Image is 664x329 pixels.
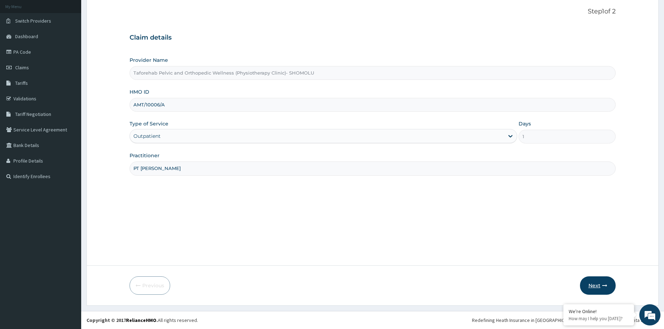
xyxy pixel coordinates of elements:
[519,120,531,127] label: Days
[580,276,616,295] button: Next
[569,316,629,322] p: How may I help you today?
[133,133,161,140] div: Outpatient
[130,276,170,295] button: Previous
[15,18,51,24] span: Switch Providers
[41,89,97,160] span: We're online!
[15,64,29,71] span: Claims
[569,308,629,315] div: We're Online!
[15,80,28,86] span: Tariffs
[81,311,664,329] footer: All rights reserved.
[130,161,615,175] input: Enter Name
[15,111,51,117] span: Tariff Negotiation
[130,120,168,127] label: Type of Service
[472,317,659,324] div: Redefining Heath Insurance in [GEOGRAPHIC_DATA] using Telemedicine and Data Science!
[116,4,133,20] div: Minimize live chat window
[86,317,158,323] strong: Copyright © 2017 .
[15,33,38,40] span: Dashboard
[130,152,160,159] label: Practitioner
[130,88,149,95] label: HMO ID
[37,40,119,49] div: Chat with us now
[130,57,168,64] label: Provider Name
[130,98,615,112] input: Enter HMO ID
[4,193,134,218] textarea: Type your message and hit 'Enter'
[13,35,29,53] img: d_794563401_company_1708531726252_794563401
[126,317,156,323] a: RelianceHMO
[130,8,615,16] p: Step 1 of 2
[130,34,615,42] h3: Claim details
